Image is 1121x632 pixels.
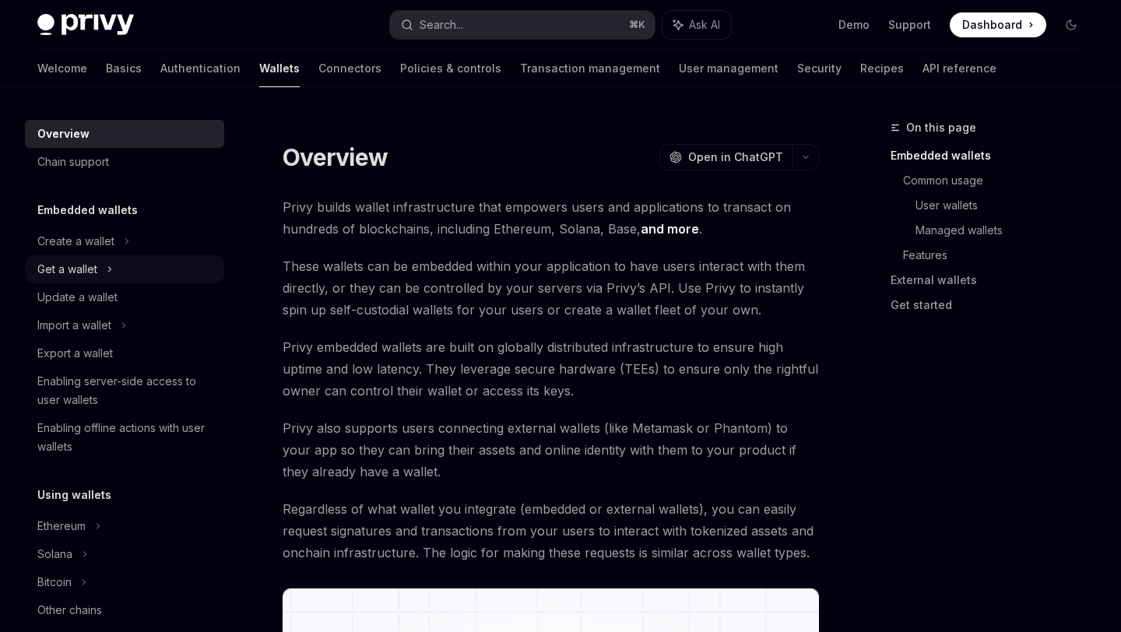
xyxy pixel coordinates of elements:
a: Export a wallet [25,339,224,367]
div: Bitcoin [37,573,72,592]
a: Wallets [259,50,300,87]
div: Search... [420,16,463,34]
span: Open in ChatGPT [688,149,783,165]
a: Basics [106,50,142,87]
span: Privy builds wallet infrastructure that empowers users and applications to transact on hundreds o... [283,196,819,240]
span: These wallets can be embedded within your application to have users interact with them directly, ... [283,255,819,321]
a: Other chains [25,596,224,624]
button: Toggle dark mode [1059,12,1084,37]
div: Update a wallet [37,288,118,307]
span: Dashboard [962,17,1022,33]
div: Chain support [37,153,109,171]
a: Chain support [25,148,224,176]
a: API reference [922,50,996,87]
button: Ask AI [662,11,731,39]
a: Enabling server-side access to user wallets [25,367,224,414]
div: Ethereum [37,517,86,535]
a: Authentication [160,50,241,87]
div: Other chains [37,601,102,620]
a: Security [797,50,842,87]
div: Enabling offline actions with user wallets [37,419,215,456]
a: User wallets [915,193,1096,218]
h1: Overview [283,143,388,171]
a: Update a wallet [25,283,224,311]
a: Demo [838,17,870,33]
a: Overview [25,120,224,148]
a: User management [679,50,778,87]
a: and more [641,221,699,237]
a: Common usage [903,168,1096,193]
a: Managed wallets [915,218,1096,243]
a: Recipes [860,50,904,87]
a: Transaction management [520,50,660,87]
span: On this page [906,118,976,137]
a: Welcome [37,50,87,87]
div: Import a wallet [37,316,111,335]
img: dark logo [37,14,134,36]
span: Ask AI [689,17,720,33]
span: Privy embedded wallets are built on globally distributed infrastructure to ensure high uptime and... [283,336,819,402]
a: Get started [891,293,1096,318]
div: Create a wallet [37,232,114,251]
a: Features [903,243,1096,268]
div: Get a wallet [37,260,97,279]
div: Enabling server-side access to user wallets [37,372,215,409]
a: Dashboard [950,12,1046,37]
h5: Embedded wallets [37,201,138,219]
h5: Using wallets [37,486,111,504]
span: Privy also supports users connecting external wallets (like Metamask or Phantom) to your app so t... [283,417,819,483]
div: Solana [37,545,72,564]
div: Export a wallet [37,344,113,363]
a: Embedded wallets [891,143,1096,168]
button: Search...⌘K [390,11,654,39]
a: Support [888,17,931,33]
span: ⌘ K [629,19,645,31]
button: Open in ChatGPT [659,144,792,170]
a: Enabling offline actions with user wallets [25,414,224,461]
div: Overview [37,125,90,143]
a: Connectors [318,50,381,87]
a: Policies & controls [400,50,501,87]
span: Regardless of what wallet you integrate (embedded or external wallets), you can easily request si... [283,498,819,564]
a: External wallets [891,268,1096,293]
